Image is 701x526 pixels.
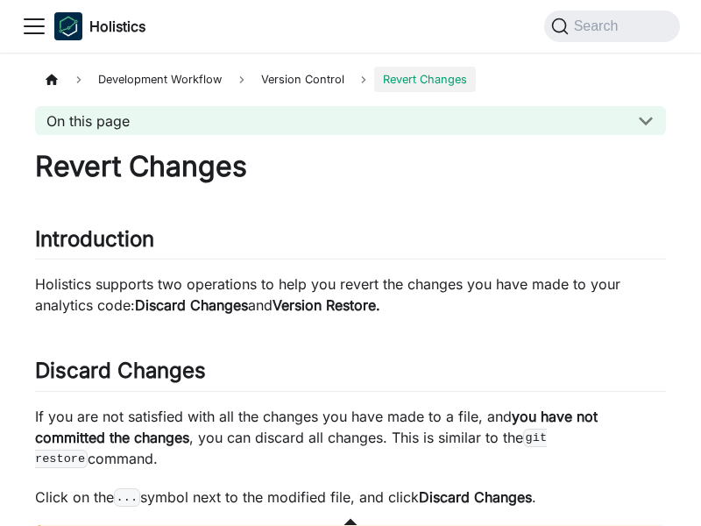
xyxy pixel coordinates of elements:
p: Holistics supports two operations to help you revert the changes you have made to your analytics ... [35,274,666,316]
h2: Discard Changes [35,358,666,391]
a: Home page [35,67,68,92]
button: Search (Command+K) [544,11,680,42]
h2: Introduction [35,226,666,259]
strong: Discard Changes [135,296,248,314]
code: git restore [35,429,547,467]
span: Development Workflow [89,67,230,92]
strong: you have not committed the changes [35,408,598,446]
span: Version Control [252,67,353,92]
img: Holistics [54,12,82,40]
span: Search [569,18,629,34]
p: If you are not satisfied with all the changes you have made to a file, and , you can discard all ... [35,406,666,469]
strong: Version Restore. [273,296,380,314]
button: Toggle navigation bar [21,13,47,39]
a: HolisticsHolisticsHolistics [54,12,145,40]
span: Revert Changes [374,67,476,92]
strong: Discard Changes [419,488,532,506]
h1: Revert Changes [35,149,666,184]
nav: Breadcrumbs [35,67,666,92]
p: Click on the symbol next to the modified file, and click . [35,487,666,508]
b: Holistics [89,16,145,37]
button: On this page [35,106,666,135]
code: ... [114,488,140,506]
